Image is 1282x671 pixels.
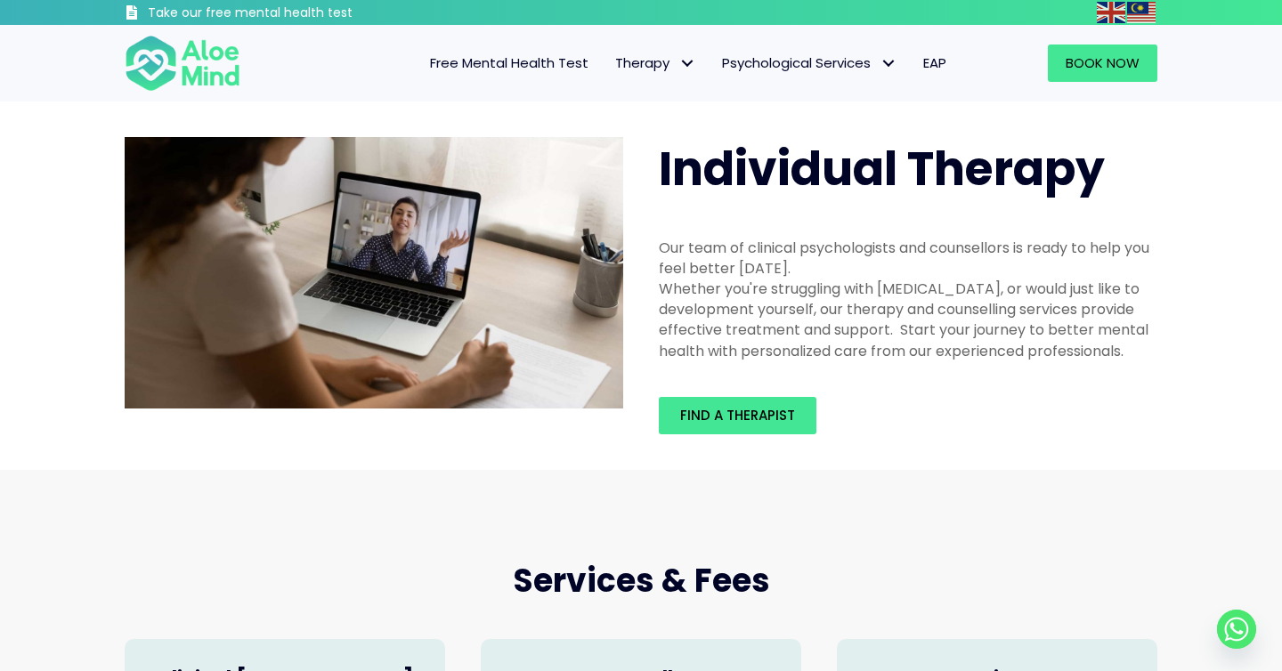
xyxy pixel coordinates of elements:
[615,53,695,72] span: Therapy
[430,53,588,72] span: Free Mental Health Test
[417,44,602,82] a: Free Mental Health Test
[709,44,910,82] a: Psychological ServicesPsychological Services: submenu
[1217,610,1256,649] a: Whatsapp
[659,136,1105,201] span: Individual Therapy
[1127,2,1157,22] a: Malay
[602,44,709,82] a: TherapyTherapy: submenu
[264,44,960,82] nav: Menu
[875,51,901,77] span: Psychological Services: submenu
[1097,2,1125,23] img: en
[1127,2,1156,23] img: ms
[659,279,1157,361] div: Whether you're struggling with [MEDICAL_DATA], or would just like to development yourself, our th...
[722,53,897,72] span: Psychological Services
[125,137,623,409] img: Therapy online individual
[910,44,960,82] a: EAP
[125,4,448,25] a: Take our free mental health test
[125,34,240,93] img: Aloe mind Logo
[148,4,448,22] h3: Take our free mental health test
[923,53,946,72] span: EAP
[513,558,770,603] span: Services & Fees
[1048,44,1157,82] a: Book Now
[1066,53,1140,72] span: Book Now
[674,51,700,77] span: Therapy: submenu
[680,406,795,424] span: Find a therapist
[659,238,1157,279] div: Our team of clinical psychologists and counsellors is ready to help you feel better [DATE].
[659,397,816,434] a: Find a therapist
[1097,2,1127,22] a: English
